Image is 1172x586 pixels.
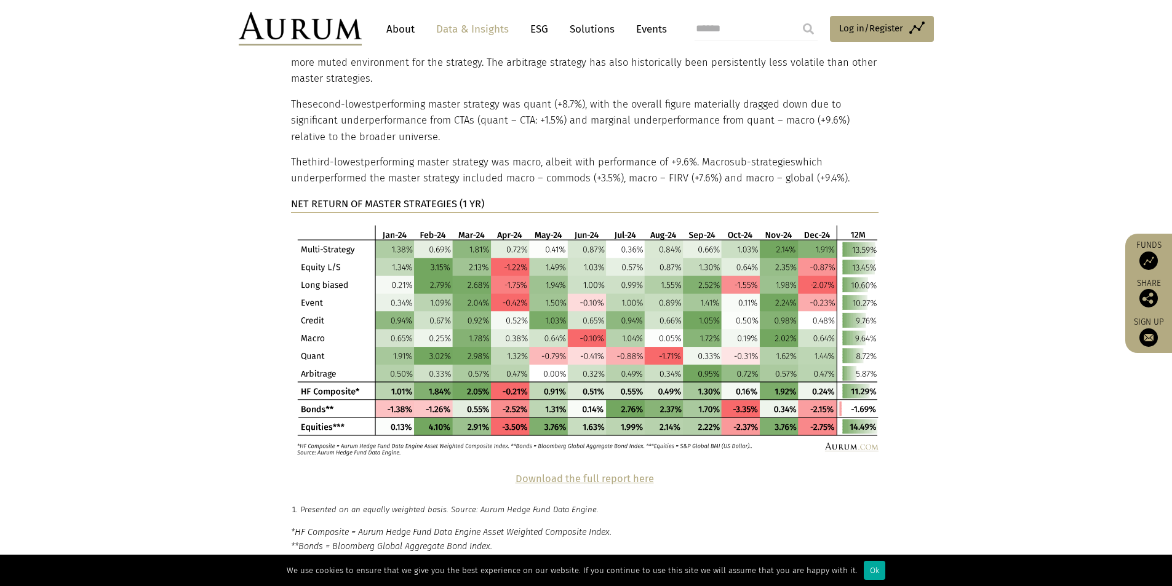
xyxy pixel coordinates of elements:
[308,156,364,168] span: third-lowest
[1131,240,1166,270] a: Funds
[291,97,879,145] p: The performing master strategy was quant (+8.7%), with the overall figure materially dragged down...
[239,12,362,46] img: Aurum
[839,21,903,36] span: Log in/Register
[864,561,885,580] div: Ok
[830,16,934,42] a: Log in/Register
[1139,328,1158,347] img: Sign up to our newsletter
[380,18,421,41] a: About
[1131,279,1166,307] div: Share
[1131,317,1166,347] a: Sign up
[730,156,795,168] span: sub-strategies
[291,154,879,187] p: The performing master strategy was macro, albeit with performance of +9.6%. Macro which underperf...
[291,198,484,210] strong: NET RETURN OF MASTER STRATEGIES (1 YR)
[308,98,375,110] span: second-lowest
[430,18,515,41] a: Data & Insights
[516,473,654,485] a: Download the full report here
[524,18,554,41] a: ESG
[1139,289,1158,307] img: Share this post
[1139,251,1158,270] img: Access Funds
[796,17,821,41] input: Submit
[291,525,882,568] p: *HF Composite = Aurum Hedge Fund Data Engine Asset Weighted Composite Index. **Bonds = Bloomberg ...
[564,18,621,41] a: Solutions
[300,505,599,514] em: Presented on an equally weighted basis. Source: Aurum Hedge Fund Data Engine.
[630,18,667,41] a: Events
